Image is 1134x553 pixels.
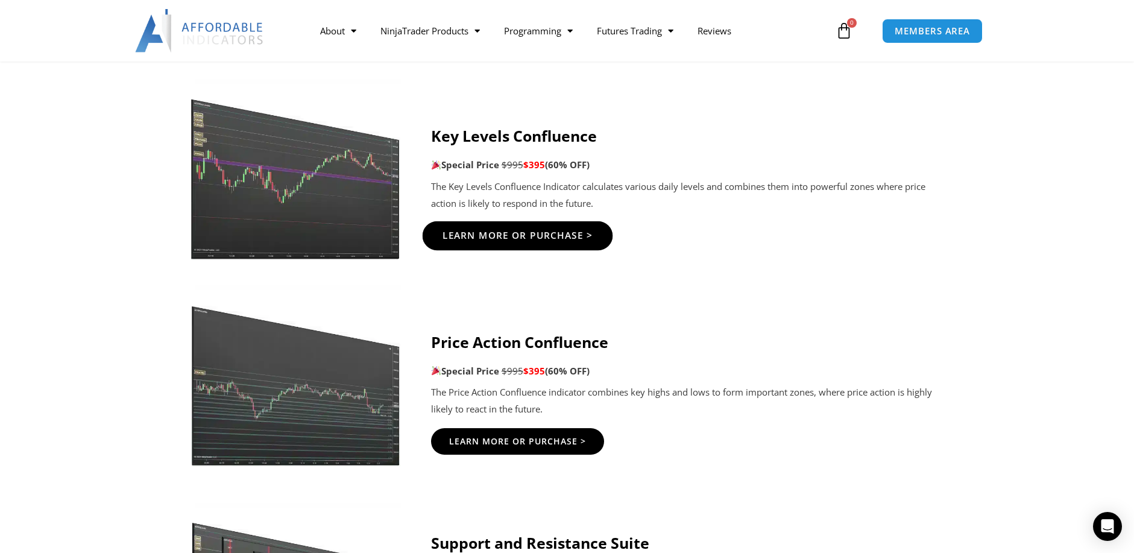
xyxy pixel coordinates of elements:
[191,285,401,466] img: Price-Action-Confluence-2jpg | Affordable Indicators – NinjaTrader
[431,384,944,418] p: The Price Action Confluence indicator combines key highs and lows to form important zones, where ...
[431,125,597,146] strong: Key Levels Confluence
[817,13,871,48] a: 0
[545,365,590,377] b: (60% OFF)
[431,159,499,171] strong: Special Price
[1093,512,1122,541] div: Open Intercom Messenger
[368,17,492,45] a: NinjaTrader Products
[308,17,368,45] a: About
[492,17,585,45] a: Programming
[882,19,983,43] a: MEMBERS AREA
[308,17,833,45] nav: Menu
[502,365,523,377] span: $995
[431,179,944,212] p: The Key Levels Confluence Indicator calculates various daily levels and combines them into powerf...
[431,332,608,352] strong: Price Action Confluence
[585,17,685,45] a: Futures Trading
[502,159,523,171] span: $995
[432,366,441,375] img: 🎉
[523,365,545,377] span: $395
[422,221,613,250] a: Learn More Or Purchase >
[545,159,590,171] b: (60% OFF)
[135,9,265,52] img: LogoAI | Affordable Indicators – NinjaTrader
[431,365,499,377] strong: Special Price
[847,18,857,28] span: 0
[442,231,593,240] span: Learn More Or Purchase >
[431,428,604,455] a: Learn More Or Purchase >
[431,532,649,553] strong: Support and Resistance Suite
[895,27,970,36] span: MEMBERS AREA
[523,159,545,171] span: $395
[449,437,586,446] span: Learn More Or Purchase >
[432,160,441,169] img: 🎉
[191,79,401,260] img: Key-Levels-1jpg | Affordable Indicators – NinjaTrader
[685,17,743,45] a: Reviews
